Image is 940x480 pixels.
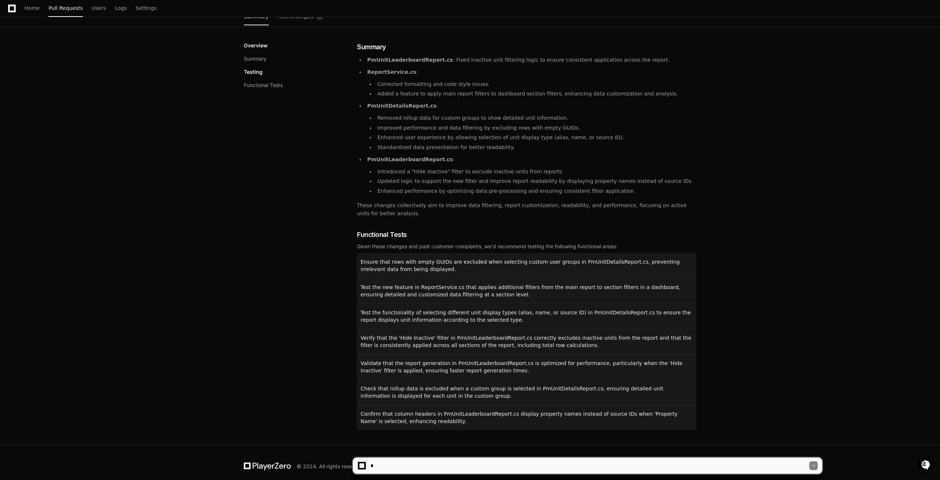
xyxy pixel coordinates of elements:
p: Testing [244,68,263,76]
div: © 2024. All rights reserved. [297,463,364,470]
span: Test the functionality of selecting different unit display types (alias, name, or source ID) in P... [361,310,691,323]
span: Settings [135,6,156,10]
li: Added a feature to apply main report filters to dashboard section filters, enhancing data customi... [375,90,696,98]
button: Summary [244,55,267,62]
span: Summary [244,14,269,19]
strong: PmUnitLeaderboardReport.cs [367,156,453,162]
span: Confirm that column headers in PmUnitLeaderboardReport.cs display property names instead of sourc... [361,411,677,424]
img: 1736555170064-99ba0984-63c1-480f-8ee9-699278ef63ed [7,55,21,68]
li: Improved performance and data filtering by excluding rows with empty GUIDs. [375,124,696,132]
li: Enhanced user experience by allowing selection of unit display type (alias, name, or source ID). [375,133,696,142]
span: Logs [115,6,127,10]
span: Users [92,6,106,10]
li: Updated logic to support the new filter and improve report readability by displaying property nam... [375,177,696,185]
p: : Fixed inactive unit filtering logic to ensure consistent application across the report. [367,56,696,64]
h1: Summary [357,42,696,52]
strong: PmUnitLeaderboardReport.cs [367,57,453,63]
div: Given these changes and past customer complaints, we'd recommend testing the following functional... [357,243,696,250]
strong: ReportService.cs [367,69,416,75]
p: : [367,102,696,110]
span: Functional Tests [357,230,407,240]
span: Ensure that rows with empty GUIDs are excluded when selecting custom user groups in PmUnitDetails... [361,259,680,272]
iframe: Open customer support [916,456,936,476]
a: Powered byPylon [52,77,89,83]
p: : [367,155,696,164]
p: These changes collectively aim to improve data filtering, report customization, readability, and ... [357,201,696,218]
span: Test the new feature in ReportService.cs that applies additional filters from the main report to ... [361,284,680,297]
li: Enhanced performance by optimizing data pre-processing and ensuring consistent filter application. [375,187,696,195]
div: Start new chat [25,55,120,62]
span: Home [25,6,40,10]
p: : [367,68,696,76]
li: Corrected formatting and code style issues. [375,80,696,89]
div: Welcome [7,29,134,41]
li: Removed rollup data for custom groups to show detailed unit information. [375,114,696,122]
img: PlayerZero [7,7,22,22]
button: Start new chat [125,57,134,66]
span: Validate that the report generation in PmUnitLeaderboardReport.cs is optimized for performance, p... [361,360,683,373]
span: Check that rollup data is excluded when a custom group is selected in PmUnitDetailsReport.cs, ens... [361,386,663,399]
p: Overview [244,42,268,49]
span: Pull Requests [48,6,83,10]
li: Introduced a "Hide Inactive" filter to exclude inactive units from reports. [375,167,696,176]
li: Standardized data presentation for better readability. [375,143,696,152]
span: Verify that the 'Hide Inactive' filter in PmUnitLeaderboardReport.cs correctly excludes inactive ... [361,335,691,348]
strong: PmUnitDetailsReport.cs [367,103,436,109]
span: Pylon [73,77,89,83]
button: Functional Tests [244,82,283,89]
span: Files Changed [278,14,314,19]
div: We're available if you need us! [25,62,93,68]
